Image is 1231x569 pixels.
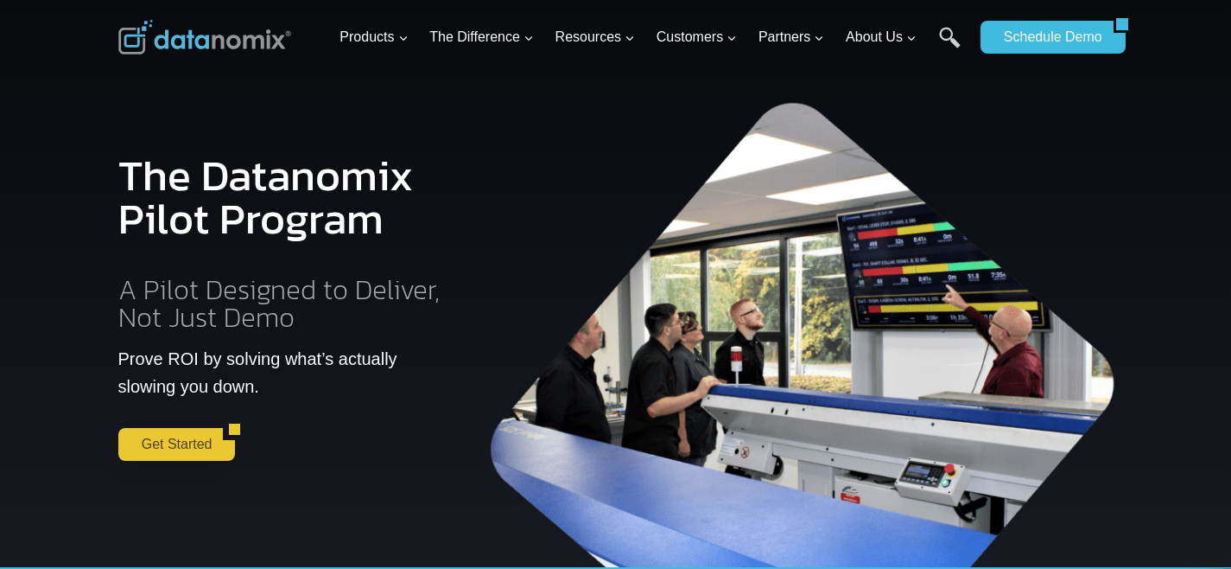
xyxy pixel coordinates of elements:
[333,10,972,66] nav: Primary Navigation
[118,20,291,54] img: Datanomix
[339,26,408,48] span: Products
[657,26,737,48] span: Customers
[555,26,635,48] span: Resources
[118,276,453,331] h2: A Pilot Designed to Deliver, Not Just Demo
[480,86,1128,568] img: The Datanomix Production Monitoring Pilot Program
[980,21,1114,54] a: Schedule Demo
[939,27,961,66] a: Search
[118,428,224,461] a: Get Started
[118,140,453,254] h1: The Datanomix Pilot Program
[118,345,453,400] p: Prove ROI by solving what’s actually slowing you down.
[758,26,824,48] span: Partners
[429,26,534,48] span: The Difference
[846,26,917,48] span: About Us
